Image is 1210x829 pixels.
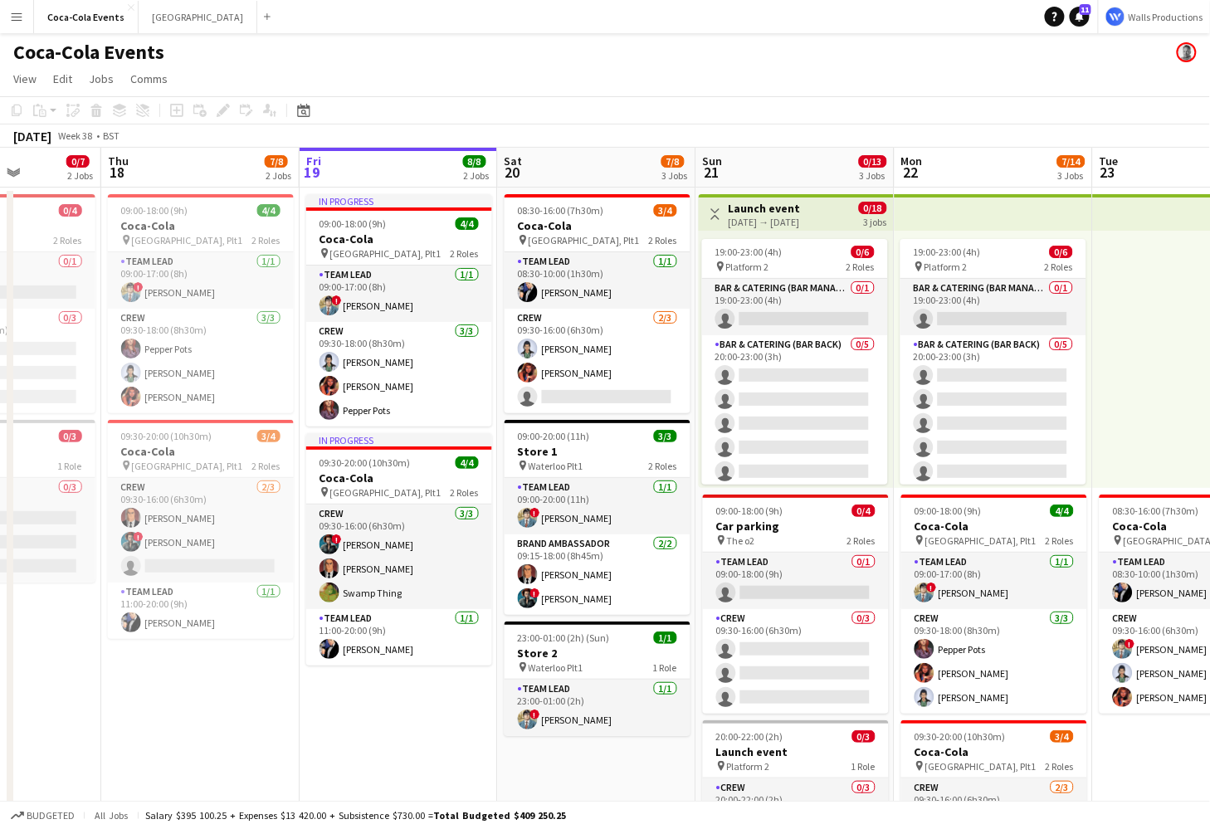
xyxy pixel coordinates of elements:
div: 3 Jobs [1058,169,1085,182]
span: 2 Roles [649,234,677,246]
app-job-card: 08:30-16:00 (7h30m)3/4Coca-Cola [GEOGRAPHIC_DATA], Plt12 RolesTeam Lead1/108:30-10:00 (1h30m)[PER... [505,194,690,413]
a: View [7,68,43,90]
span: 09:00-18:00 (9h) [915,505,982,517]
span: 0/6 [1050,246,1073,258]
span: [GEOGRAPHIC_DATA], Plt1 [330,247,442,260]
span: 7/14 [1057,155,1086,168]
span: [GEOGRAPHIC_DATA], Plt1 [529,234,640,246]
app-job-card: 09:00-18:00 (9h)4/4Coca-Cola [GEOGRAPHIC_DATA], Plt12 RolesTeam Lead1/109:00-17:00 (8h)![PERSON_N... [108,194,294,413]
span: Budgeted [27,810,75,822]
span: Platform 2 [925,261,968,273]
div: [DATE] [13,128,51,144]
img: Logo [1105,7,1125,27]
span: 19 [304,163,321,182]
span: 2 Roles [847,534,876,547]
div: 09:00-18:00 (9h)4/4Coca-Cola [GEOGRAPHIC_DATA], Plt12 RolesTeam Lead1/109:00-17:00 (8h)![PERSON_N... [901,495,1087,714]
span: 09:00-20:00 (11h) [518,430,590,442]
h3: Store 1 [505,444,690,459]
h3: Coca-Cola [505,218,690,233]
span: ! [332,534,342,544]
span: 0/18 [859,202,887,214]
span: 2 Roles [1045,261,1073,273]
span: 2 Roles [847,261,875,273]
h3: Coca-Cola [306,232,492,246]
h3: Coca-Cola [108,444,294,459]
app-card-role: Team Lead0/109:00-18:00 (9h) [703,553,889,609]
a: 11 [1070,7,1090,27]
span: The o2 [727,534,755,547]
span: 0/4 [59,204,82,217]
span: Mon [901,154,923,168]
div: 3 Jobs [860,169,886,182]
app-job-card: In progress09:30-20:00 (10h30m)4/4Coca-Cola [GEOGRAPHIC_DATA], Plt12 RolesCrew3/309:30-16:00 (6h3... [306,433,492,666]
span: 23 [1097,163,1119,182]
app-card-role: Crew2/309:30-16:00 (6h30m)[PERSON_NAME]![PERSON_NAME] [108,478,294,583]
span: Thu [108,154,129,168]
span: 7/8 [265,155,288,168]
a: Edit [46,68,79,90]
span: Platform 2 [727,760,770,773]
span: 7/8 [661,155,685,168]
app-card-role: Crew3/309:30-16:00 (6h30m)![PERSON_NAME][PERSON_NAME]Swamp Thing [306,505,492,609]
span: 1/1 [654,632,677,644]
app-card-role: Crew0/309:30-16:00 (6h30m) [703,609,889,714]
span: Waterloo Plt1 [529,460,583,472]
span: 0/4 [852,505,876,517]
span: 0/3 [59,430,82,442]
h1: Coca-Cola Events [13,40,164,65]
div: 09:00-20:00 (11h)3/3Store 1 Waterloo Plt12 RolesTeam Lead1/109:00-20:00 (11h)![PERSON_NAME]Brand ... [505,420,690,615]
span: 09:00-18:00 (9h) [716,505,783,517]
span: 09:00-18:00 (9h) [320,217,387,230]
span: 21 [700,163,723,182]
h3: Coca-Cola [901,519,1087,534]
span: Waterloo Plt1 [529,661,583,674]
span: 20:00-22:00 (2h) [716,730,783,743]
app-card-role: Crew2/309:30-16:00 (6h30m)[PERSON_NAME][PERSON_NAME] [505,309,690,413]
span: Sun [703,154,723,168]
span: 23:00-01:00 (2h) (Sun) [518,632,610,644]
app-card-role: Team Lead1/109:00-20:00 (11h)![PERSON_NAME] [505,478,690,534]
app-card-role: Crew3/309:30-18:00 (8h30m)[PERSON_NAME][PERSON_NAME]Pepper Pots [306,322,492,427]
div: BST [103,129,120,142]
div: 19:00-23:00 (4h)0/6 Platform 22 RolesBar & Catering (Bar Manager)0/119:00-23:00 (4h) Bar & Cateri... [900,239,1086,485]
div: In progress [306,433,492,446]
span: [GEOGRAPHIC_DATA], Plt1 [132,234,243,246]
span: 20 [502,163,523,182]
span: 2 Roles [451,486,479,499]
app-card-role: Team Lead1/109:00-17:00 (8h)![PERSON_NAME] [306,266,492,322]
span: 2 Roles [1046,760,1074,773]
span: 2 Roles [451,247,479,260]
span: Tue [1100,154,1119,168]
span: 09:30-20:00 (10h30m) [320,456,411,469]
span: 2 Roles [252,460,281,472]
app-card-role: Team Lead1/109:00-17:00 (8h)![PERSON_NAME] [901,553,1087,609]
span: 08:30-16:00 (7h30m) [1113,505,1199,517]
div: In progress [306,194,492,207]
span: View [13,71,37,86]
span: Week 38 [55,129,96,142]
span: [GEOGRAPHIC_DATA], Plt1 [925,760,1037,773]
app-card-role: Crew3/309:30-18:00 (8h30m)Pepper Pots[PERSON_NAME][PERSON_NAME] [901,609,1087,714]
span: 2 Roles [1046,534,1074,547]
app-job-card: 23:00-01:00 (2h) (Sun)1/1Store 2 Waterloo Plt11 RoleTeam Lead1/123:00-01:00 (2h)![PERSON_NAME] [505,622,690,736]
h3: Launch event [729,201,801,216]
app-card-role: Brand Ambassador2/209:15-18:00 (8h45m)[PERSON_NAME]![PERSON_NAME] [505,534,690,615]
span: Walls Productions [1129,11,1203,23]
span: 1 Role [851,760,876,773]
span: 2 Roles [252,234,281,246]
app-card-role: Bar & Catering (Bar Manager)0/119:00-23:00 (4h) [900,279,1086,335]
app-job-card: 09:00-18:00 (9h)0/4Car parking The o22 RolesTeam Lead0/109:00-18:00 (9h) Crew0/309:30-16:00 (6h30m) [703,495,889,714]
app-job-card: 19:00-23:00 (4h)0/6 Platform 22 RolesBar & Catering (Bar Manager)0/119:00-23:00 (4h) Bar & Cateri... [702,239,888,485]
a: Comms [124,68,174,90]
span: 3/4 [654,204,677,217]
div: 2 Jobs [464,169,490,182]
span: ! [530,508,540,518]
app-card-role: Team Lead1/109:00-17:00 (8h)![PERSON_NAME] [108,252,294,309]
h3: Launch event [703,744,889,759]
span: 3/4 [257,430,281,442]
span: 4/4 [456,456,479,469]
span: 0/7 [66,155,90,168]
div: [DATE] → [DATE] [729,216,801,228]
